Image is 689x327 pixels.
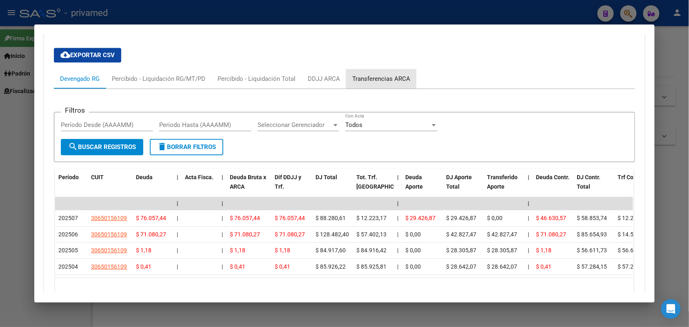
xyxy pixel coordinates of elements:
span: $ 29.426,87 [446,215,476,221]
span: $ 128.482,40 [316,231,349,238]
datatable-header-cell: Tot. Trf. Bruto [353,169,394,205]
datatable-header-cell: | [173,169,182,205]
div: Devengado RG [60,74,100,83]
span: Período [58,174,79,180]
span: $ 58.853,74 [577,215,607,221]
span: $ 84.917,60 [316,247,346,254]
div: DDJJ ARCA [308,74,340,83]
span: $ 76.057,44 [275,215,305,221]
span: Tot. Trf. [GEOGRAPHIC_DATA] [356,174,412,190]
span: $ 42.827,47 [446,231,476,238]
span: $ 28.642,07 [487,263,517,270]
span: Deuda Contr. [536,174,569,180]
span: $ 76.057,44 [136,215,166,221]
mat-icon: cloud_download [60,50,70,60]
span: Borrar Filtros [157,143,216,151]
span: $ 84.916,42 [356,247,387,254]
span: $ 88.280,61 [316,215,346,221]
span: | [397,247,398,254]
span: | [177,247,178,254]
span: Dif DDJJ y Trf. [275,174,301,190]
span: | [177,200,178,207]
span: $ 0,00 [405,263,421,270]
span: $ 29.426,87 [405,215,436,221]
span: 30650156109 [91,215,127,221]
h3: Filtros [61,106,89,115]
span: 30650156109 [91,263,127,270]
div: Percibido - Liquidación RG/MT/PD [112,74,205,83]
span: $ 71.080,27 [230,231,260,238]
span: | [222,231,223,238]
span: $ 57.283,74 [618,263,648,270]
span: 202506 [58,231,78,238]
span: $ 56.610,55 [618,247,648,254]
button: Exportar CSV [54,48,121,62]
span: | [397,231,398,238]
span: $ 0,41 [230,263,245,270]
span: $ 28.305,87 [487,247,517,254]
span: | [528,231,529,238]
span: | [528,200,529,207]
span: $ 28.305,87 [446,247,476,254]
button: Borrar Filtros [150,139,223,155]
span: CUIT [91,174,104,180]
datatable-header-cell: Deuda Aporte [402,169,443,205]
span: $ 0,00 [487,215,502,221]
datatable-header-cell: CUIT [88,169,133,205]
span: 202505 [58,247,78,254]
span: | [397,263,398,270]
span: $ 57.402,13 [356,231,387,238]
span: $ 46.630,57 [536,215,566,221]
span: | [528,263,529,270]
span: Deuda Aporte [405,174,423,190]
datatable-header-cell: | [218,169,227,205]
datatable-header-cell: DJ Contr. Total [573,169,614,205]
span: $ 1,18 [275,247,290,254]
span: DJ Contr. Total [577,174,600,190]
span: $ 85.654,93 [577,231,607,238]
datatable-header-cell: Acta Fisca. [182,169,218,205]
span: | [528,174,529,180]
div: Transferencias ARCA [352,74,410,83]
span: | [528,247,529,254]
div: Open Intercom Messenger [661,299,681,319]
span: Exportar CSV [60,51,115,59]
span: $ 28.642,07 [446,263,476,270]
span: | [177,231,178,238]
span: $ 71.080,27 [275,231,305,238]
span: $ 71.080,27 [136,231,166,238]
mat-icon: delete [157,142,167,151]
span: | [177,215,178,221]
span: Deuda [136,174,153,180]
datatable-header-cell: Dif DDJJ y Trf. [271,169,312,205]
span: | [222,174,223,180]
span: $ 56.611,73 [577,247,607,254]
span: Seleccionar Gerenciador [258,121,332,129]
div: Aportes y Contribuciones del Afiliado: 20209461545 [44,28,645,318]
span: $ 0,00 [405,247,421,254]
datatable-header-cell: DJ Aporte Total [443,169,484,205]
datatable-header-cell: | [525,169,533,205]
datatable-header-cell: Deuda Bruta x ARCA [227,169,271,205]
span: DJ Total [316,174,337,180]
span: | [222,247,223,254]
span: $ 1,18 [230,247,245,254]
div: Percibido - Liquidación Total [218,74,296,83]
span: | [177,174,178,180]
span: $ 42.827,47 [487,231,517,238]
span: 30650156109 [91,247,127,254]
span: Trf Contr. [618,174,642,180]
span: Transferido Aporte [487,174,518,190]
span: $ 1,18 [136,247,151,254]
span: $ 0,41 [275,263,290,270]
span: $ 14.574,66 [618,231,648,238]
span: Todos [345,121,362,129]
span: Acta Fisca. [185,174,213,180]
span: | [397,174,399,180]
span: $ 0,00 [405,231,421,238]
span: 30650156109 [91,231,127,238]
datatable-header-cell: Período [55,169,88,205]
span: $ 0,41 [536,263,551,270]
datatable-header-cell: | [394,169,402,205]
datatable-header-cell: Deuda Contr. [533,169,573,205]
